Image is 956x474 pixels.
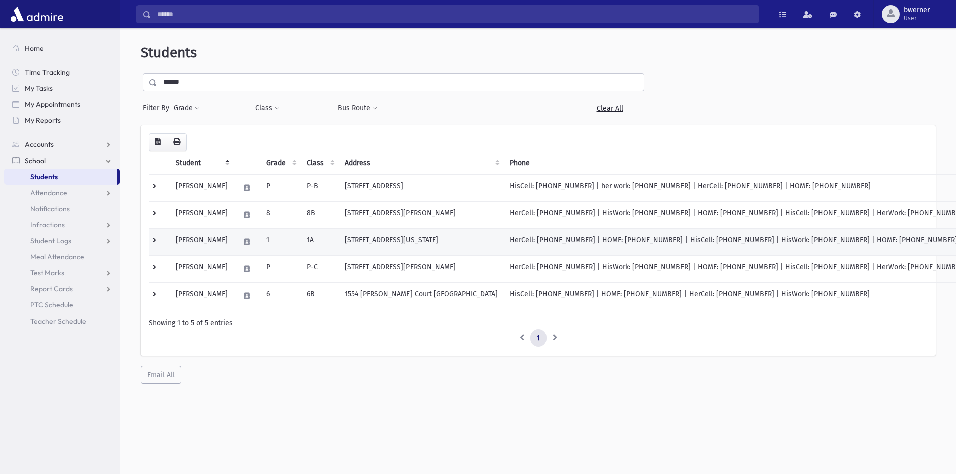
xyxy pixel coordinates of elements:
a: My Appointments [4,96,120,112]
div: Showing 1 to 5 of 5 entries [149,318,928,328]
span: My Reports [25,116,61,125]
a: Meal Attendance [4,249,120,265]
th: Class: activate to sort column ascending [301,151,339,175]
span: My Appointments [25,100,80,109]
span: bwerner [904,6,930,14]
td: [STREET_ADDRESS][PERSON_NAME] [339,255,504,282]
a: Time Tracking [4,64,120,80]
span: My Tasks [25,84,53,93]
th: Grade: activate to sort column ascending [260,151,301,175]
a: Clear All [575,99,644,117]
a: PTC Schedule [4,297,120,313]
td: [PERSON_NAME] [170,255,234,282]
span: Attendance [30,188,67,197]
span: Students [30,172,58,181]
td: 8B [301,201,339,228]
span: Meal Attendance [30,252,84,261]
th: Student: activate to sort column descending [170,151,234,175]
span: Notifications [30,204,70,213]
a: Test Marks [4,265,120,281]
td: [STREET_ADDRESS] [339,174,504,201]
input: Search [151,5,758,23]
span: PTC Schedule [30,300,73,309]
button: Grade [173,99,200,117]
img: AdmirePro [8,4,66,24]
td: [STREET_ADDRESS][US_STATE] [339,228,504,255]
span: Accounts [25,140,54,149]
a: My Tasks [4,80,120,96]
td: [PERSON_NAME] [170,174,234,201]
a: Attendance [4,185,120,201]
a: School [4,152,120,169]
a: Home [4,40,120,56]
a: Teacher Schedule [4,313,120,329]
button: Print [167,133,187,151]
td: [PERSON_NAME] [170,282,234,309]
span: Infractions [30,220,65,229]
button: CSV [149,133,167,151]
a: Infractions [4,217,120,233]
td: P [260,174,301,201]
span: Student Logs [30,236,71,245]
span: Home [25,44,44,53]
span: Time Tracking [25,68,70,77]
td: P [260,255,301,282]
td: 1554 [PERSON_NAME] Court [GEOGRAPHIC_DATA] [339,282,504,309]
td: [STREET_ADDRESS][PERSON_NAME] [339,201,504,228]
td: 8 [260,201,301,228]
button: Bus Route [337,99,378,117]
button: Class [255,99,280,117]
td: 1 [260,228,301,255]
td: P-C [301,255,339,282]
a: Report Cards [4,281,120,297]
span: Test Marks [30,268,64,277]
span: Filter By [143,103,173,113]
th: Address: activate to sort column ascending [339,151,504,175]
button: Email All [141,366,181,384]
span: User [904,14,930,22]
a: 1 [530,329,547,347]
a: Notifications [4,201,120,217]
td: 6 [260,282,301,309]
td: P-B [301,174,339,201]
td: 6B [301,282,339,309]
td: [PERSON_NAME] [170,201,234,228]
span: Students [141,44,197,61]
a: Student Logs [4,233,120,249]
a: Students [4,169,117,185]
span: School [25,156,46,165]
span: Teacher Schedule [30,317,86,326]
span: Report Cards [30,284,73,293]
a: Accounts [4,136,120,152]
td: 1A [301,228,339,255]
a: My Reports [4,112,120,128]
td: [PERSON_NAME] [170,228,234,255]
